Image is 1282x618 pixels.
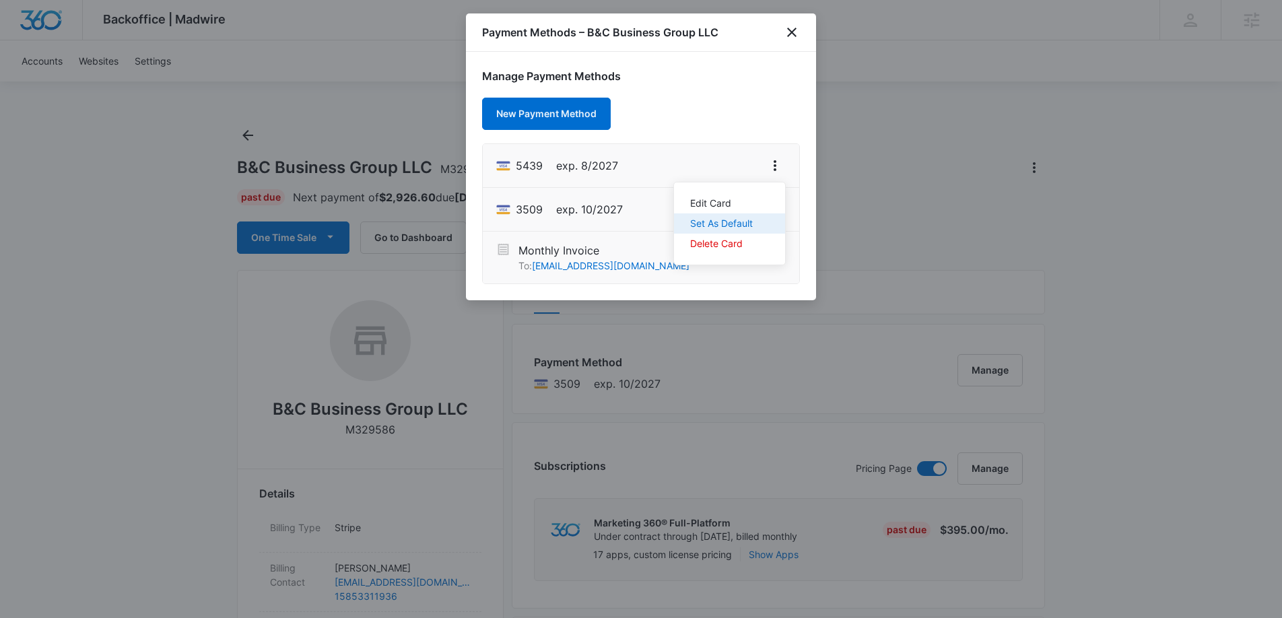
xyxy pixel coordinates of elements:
[690,199,753,208] div: Edit Card
[518,242,689,259] p: Monthly Invoice
[482,98,611,130] button: New Payment Method
[784,24,800,40] button: close
[516,158,543,174] span: Visa ending with
[518,259,689,273] p: To:
[764,155,786,176] button: View More
[516,201,543,217] span: Visa ending with
[482,68,800,84] h1: Manage Payment Methods
[690,219,753,228] div: Set As Default
[674,234,785,254] button: Delete Card
[556,158,618,174] span: exp. 8/2027
[556,201,623,217] span: exp. 10/2027
[674,213,785,234] button: Set As Default
[674,193,785,213] button: Edit Card
[532,260,689,271] a: [EMAIL_ADDRESS][DOMAIN_NAME]
[690,239,753,248] div: Delete Card
[482,24,718,40] h1: Payment Methods – B&C Business Group LLC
